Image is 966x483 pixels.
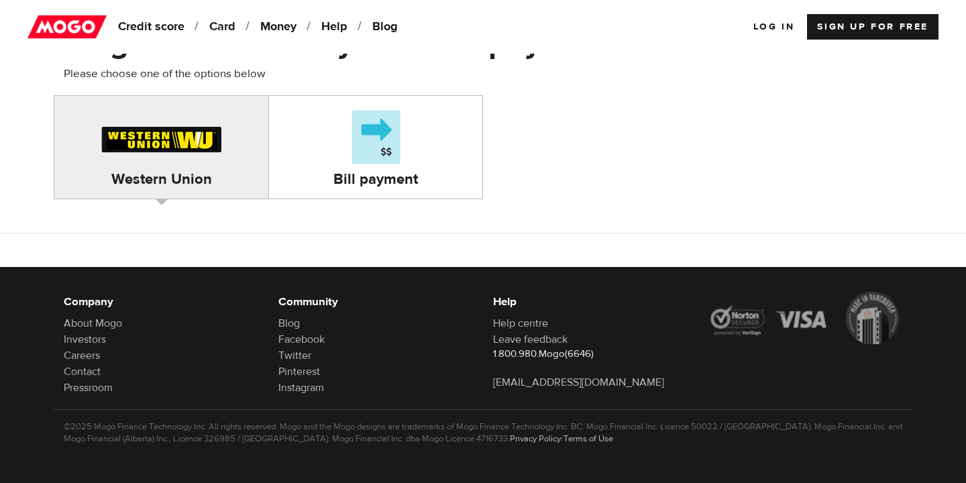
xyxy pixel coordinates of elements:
[493,317,548,330] a: Help centre
[317,14,366,40] a: Help
[278,365,320,378] a: Pinterest
[807,14,938,40] a: Sign up for Free
[493,333,568,346] a: Leave feedback
[256,14,315,40] a: Money
[205,14,254,40] a: Card
[753,14,795,40] a: Log In
[563,433,613,444] a: Terms of Use
[278,381,324,394] a: Instagram
[510,433,561,444] a: Privacy Policy
[64,25,902,60] h1: Mogo makes it easy to make payment
[64,365,101,378] a: Contact
[64,317,122,330] a: About Mogo
[28,14,107,40] img: mogo_logo-11ee424be714fa7cbb0f0f49df9e16ec.png
[278,333,325,346] a: Facebook
[493,294,688,310] h6: Help
[64,421,902,445] p: ©2025 Mogo Finance Technology Inc. All rights reserved. Mogo and the Mogo designs are trademarks ...
[493,347,688,361] p: 1.800.980.Mogo(6646)
[64,381,113,394] a: Pressroom
[368,14,413,40] a: Blog
[64,349,100,362] a: Careers
[269,170,482,189] h4: Bill payment
[64,66,902,82] p: Please choose one of the options below
[54,170,268,189] h4: Western Union
[113,14,203,40] a: Credit score
[708,292,902,344] img: legal-icons-92a2ffecb4d32d839781d1b4e4802d7b.png
[64,333,106,346] a: Investors
[278,349,311,362] a: Twitter
[493,376,664,389] a: [EMAIL_ADDRESS][DOMAIN_NAME]
[278,317,300,330] a: Blog
[64,294,258,310] h6: Company
[278,294,473,310] h6: Community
